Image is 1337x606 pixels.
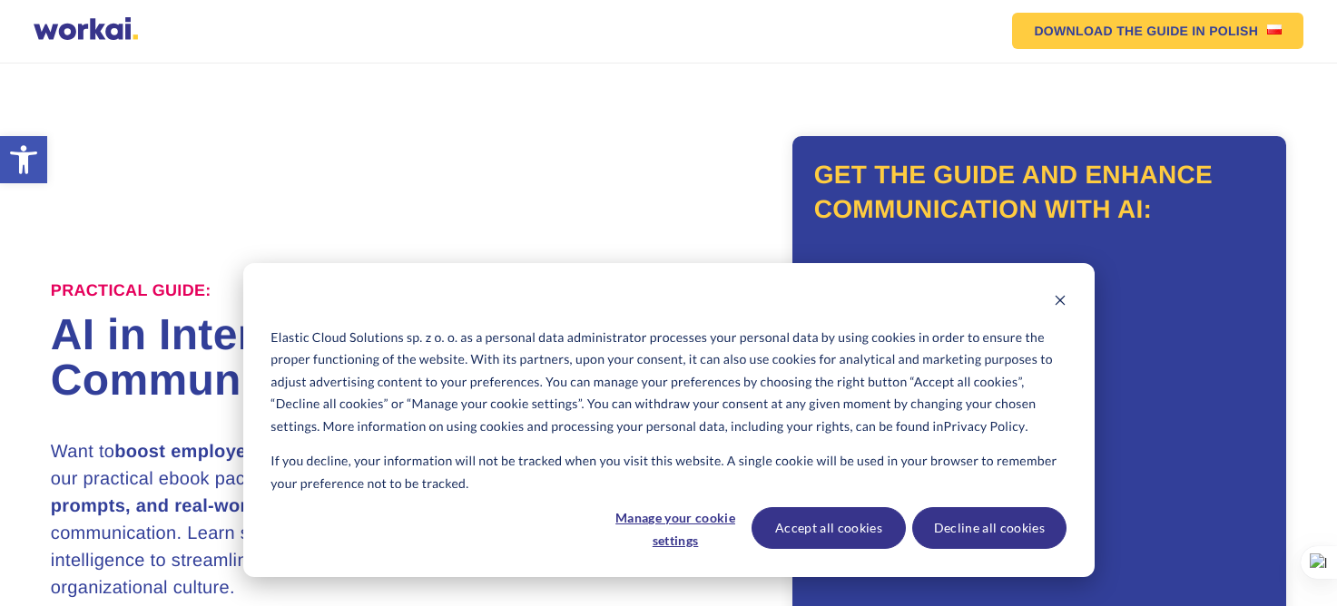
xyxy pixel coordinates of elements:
label: Practical Guide: [51,281,211,301]
a: Privacy Policy [944,415,1026,438]
p: If you decline, your information will not be tracked when you visit this website. A single cookie... [270,450,1066,494]
p: Elastic Cloud Solutions sp. z o. o. as a personal data administrator processes your personal data... [270,327,1066,438]
img: US flag [1267,24,1282,34]
button: Manage your cookie settings [605,507,745,549]
strong: actionable tips, ready-to-use prompts, and real-world examples [51,469,569,516]
h3: Want to ? Download our practical ebook packed with of AI applications in internal communication. ... [51,438,607,601]
a: DOWNLOAD THE GUIDEIN POLISHUS flag [1012,13,1303,49]
em: DOWNLOAD THE GUIDE [1034,24,1188,37]
h2: Get the guide and enhance communication with AI: [814,158,1265,227]
div: Cookie banner [243,263,1095,577]
button: Accept all cookies [752,507,906,549]
button: Decline all cookies [912,507,1067,549]
h1: AI in Internal Communications [51,313,669,404]
strong: boost employee efficiency and engagement [114,442,502,462]
button: Dismiss cookie banner [1054,291,1067,314]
